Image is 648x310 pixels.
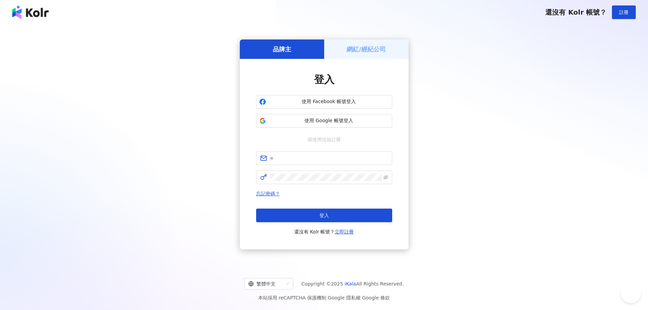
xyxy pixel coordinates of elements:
[545,8,607,16] span: 還沒有 Kolr 帳號？
[362,295,390,300] a: Google 條款
[383,175,388,180] span: eye-invisible
[248,278,283,289] div: 繁體中文
[319,213,329,218] span: 登入
[303,136,346,143] span: 或使用信箱註冊
[258,294,390,302] span: 本站採用 reCAPTCHA 保護機制
[12,5,49,19] img: logo
[361,295,362,300] span: |
[269,117,389,124] span: 使用 Google 帳號登入
[256,209,392,222] button: 登入
[256,95,392,109] button: 使用 Facebook 帳號登入
[335,229,354,234] a: 立即註冊
[256,191,280,196] a: 忘記密碼？
[294,228,354,236] span: 還沒有 Kolr 帳號？
[301,280,404,288] span: Copyright © 2025 All Rights Reserved.
[314,74,334,85] span: 登入
[326,295,328,300] span: |
[619,10,629,15] span: 註冊
[273,45,291,53] h5: 品牌主
[269,98,389,105] span: 使用 Facebook 帳號登入
[345,281,356,287] a: iKala
[612,5,636,19] button: 註冊
[256,114,392,128] button: 使用 Google 帳號登入
[328,295,361,300] a: Google 隱私權
[347,45,386,53] h5: 網紅/經紀公司
[621,283,641,303] iframe: Help Scout Beacon - Open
